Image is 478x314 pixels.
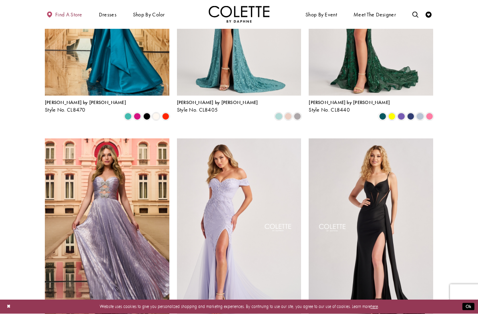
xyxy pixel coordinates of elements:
[162,113,169,120] i: Scarlet
[411,6,420,23] a: Toggle search
[177,100,258,113] div: Colette by Daphne Style No. CL8405
[305,12,337,18] span: Shop By Event
[309,100,390,106] span: [PERSON_NAME] by [PERSON_NAME]
[309,107,350,114] span: Style No. CL8440
[177,107,218,114] span: Style No. CL8405
[426,113,433,120] i: Cotton Candy
[353,12,396,18] span: Meet the designer
[125,113,132,120] i: Turquoise
[398,113,405,120] i: Violet
[45,100,126,106] span: [PERSON_NAME] by [PERSON_NAME]
[407,113,414,120] i: Navy Blue
[45,6,84,23] a: Find a store
[45,107,86,114] span: Style No. CL8470
[133,12,165,18] span: Shop by color
[275,113,282,120] i: Sea Glass
[44,303,434,311] p: Website uses cookies to give you personalized shopping and marketing experiences. By continuing t...
[462,303,474,311] button: Submit Dialog
[209,6,269,23] img: Colette by Daphne
[134,113,141,120] i: Fuchsia
[371,304,378,310] a: here
[352,6,398,23] a: Meet the designer
[97,6,118,23] span: Dresses
[424,6,433,23] a: Check Wishlist
[177,100,258,106] span: [PERSON_NAME] by [PERSON_NAME]
[4,302,14,312] button: Close Dialog
[143,113,151,120] i: Black
[99,12,116,18] span: Dresses
[416,113,424,120] i: Ice Blue
[55,12,82,18] span: Find a store
[388,113,396,120] i: Yellow
[209,6,269,23] a: Visit Home Page
[45,100,126,113] div: Colette by Daphne Style No. CL8470
[285,113,292,120] i: Rose
[304,6,338,23] span: Shop By Event
[309,100,390,113] div: Colette by Daphne Style No. CL8440
[131,6,166,23] span: Shop by color
[294,113,301,120] i: Smoke
[153,113,160,120] i: Diamond White
[379,113,386,120] i: Spruce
